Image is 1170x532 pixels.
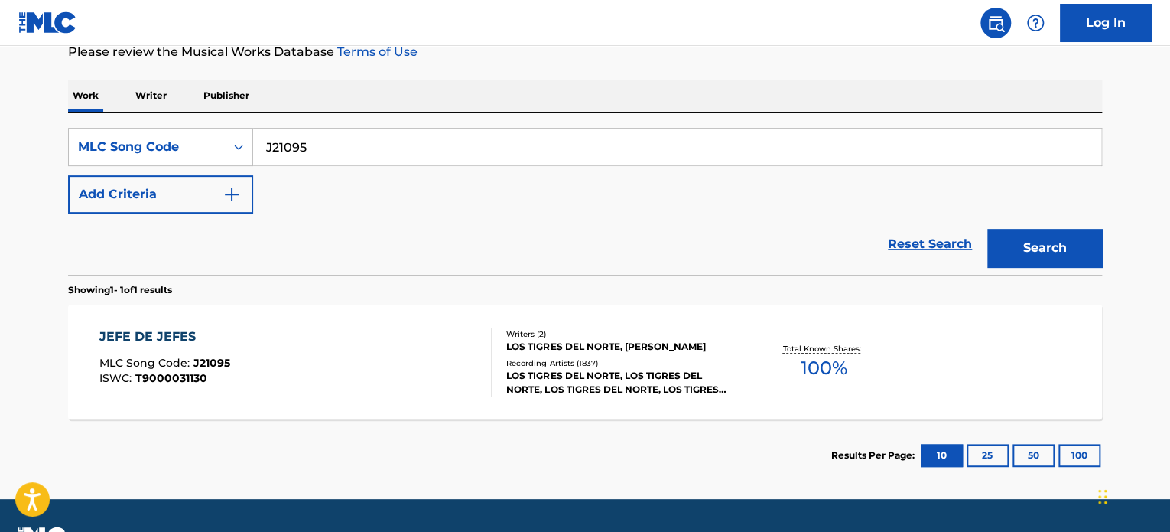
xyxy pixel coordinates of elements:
[831,449,918,462] p: Results Per Page:
[135,371,207,385] span: T9000031130
[880,227,980,261] a: Reset Search
[800,354,847,382] span: 100 %
[193,356,230,370] span: J21095
[1098,474,1107,520] div: Drag
[68,80,103,112] p: Work
[99,328,230,346] div: JEFE DE JEFES
[782,343,864,354] p: Total Known Shares:
[131,80,171,112] p: Writer
[921,444,963,467] button: 10
[1058,444,1100,467] button: 100
[506,369,737,397] div: LOS TIGRES DEL NORTE, LOS TIGRES DEL NORTE, LOS TIGRES DEL NORTE, LOS TIGRES DEL NORTE, LOS TIGRE...
[223,185,241,204] img: 9d2ae6d4665cec9f34b9.svg
[18,11,77,34] img: MLC Logo
[986,14,1005,32] img: search
[334,44,418,59] a: Terms of Use
[68,283,172,297] p: Showing 1 - 1 of 1 results
[1026,14,1045,32] img: help
[506,357,737,369] div: Recording Artists ( 1837 )
[1060,4,1152,42] a: Log In
[980,8,1011,38] a: Public Search
[78,138,216,156] div: MLC Song Code
[68,128,1102,275] form: Search Form
[68,175,253,214] button: Add Criteria
[506,328,737,340] div: Writers ( 2 )
[506,340,737,354] div: LOS TIGRES DEL NORTE, [PERSON_NAME]
[1094,459,1170,532] iframe: Chat Widget
[967,444,1009,467] button: 25
[1012,444,1055,467] button: 50
[99,371,135,385] span: ISWC :
[68,43,1102,61] p: Please review the Musical Works Database
[99,356,193,370] span: MLC Song Code :
[987,229,1102,267] button: Search
[199,80,254,112] p: Publisher
[68,305,1102,419] a: JEFE DE JEFESMLC Song Code:J21095ISWC:T9000031130Writers (2)LOS TIGRES DEL NORTE, [PERSON_NAME]Re...
[1020,8,1051,38] div: Help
